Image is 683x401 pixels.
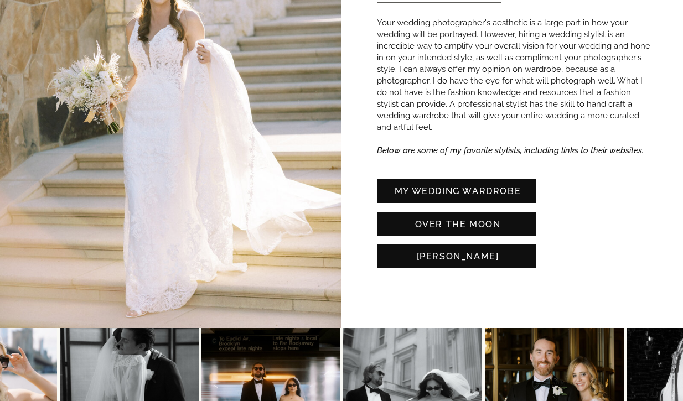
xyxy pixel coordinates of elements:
[386,185,529,196] a: MY WEDDING WARDROBE
[386,250,529,262] a: [PERSON_NAME]
[386,218,529,230] a: over the moon
[377,17,650,152] p: Your wedding photographer's aesthetic is a large part in how your wedding will be portrayed. Howe...
[377,145,644,155] i: Below are some of my favorite stylists, including links to their websites.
